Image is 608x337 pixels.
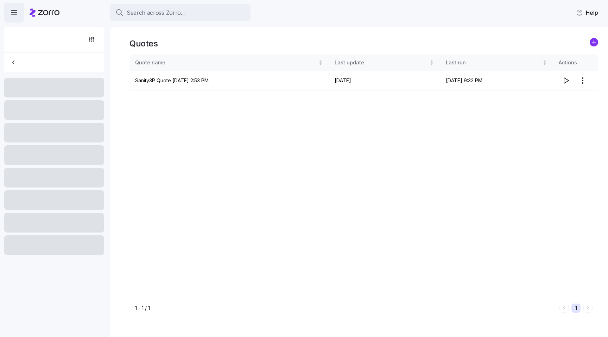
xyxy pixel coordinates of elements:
[127,8,185,17] span: Search across Zorro...
[129,55,329,71] th: Quote nameNot sorted
[571,304,581,313] button: 1
[329,55,440,71] th: Last updateNot sorted
[559,304,569,313] button: Previous page
[129,38,158,49] h1: Quotes
[440,71,553,91] td: [DATE] 9:32 PM
[570,6,604,20] button: Help
[446,59,541,66] div: Last run
[559,59,593,66] div: Actions
[440,55,553,71] th: Last runNot sorted
[335,59,428,66] div: Last update
[129,71,329,91] td: Sanity3P Quote [DATE] 2:53 PM
[329,71,440,91] td: [DATE]
[542,60,547,65] div: Not sorted
[429,60,434,65] div: Not sorted
[590,38,598,46] svg: add icon
[590,38,598,49] a: add icon
[135,59,317,66] div: Quote name
[110,4,251,21] button: Search across Zorro...
[576,8,598,17] span: Help
[135,305,557,312] div: 1 - 1 / 1
[583,304,593,313] button: Next page
[318,60,323,65] div: Not sorted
